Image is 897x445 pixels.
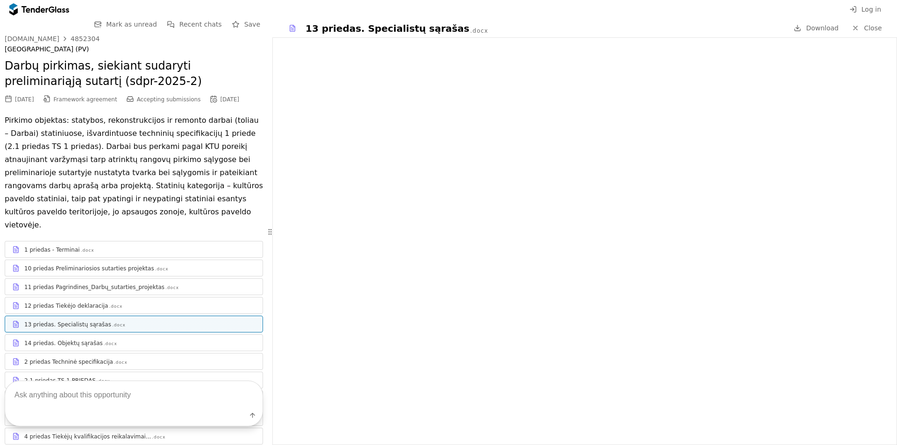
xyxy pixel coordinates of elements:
div: .docx [165,285,179,291]
a: 2 priedas Techninė specifikacija.docx [5,353,263,370]
a: 14 priedas. Objektų sąrašas.docx [5,334,263,351]
h2: Darbų pirkimas, siekiant sudaryti preliminariąją sutartį (sdpr-2025-2) [5,58,263,90]
div: .docx [114,360,128,366]
span: Mark as unread [106,21,157,28]
div: [GEOGRAPHIC_DATA] (PV) [5,45,263,53]
a: Close [846,22,888,34]
div: .docx [81,247,94,254]
button: Recent chats [164,19,225,30]
div: .docx [104,341,117,347]
div: [DATE] [15,96,34,103]
span: Save [244,21,260,28]
span: Framework agreement [54,96,117,103]
p: Pirkimo objektas: statybos, rekonstrukcijos ir remonto darbai (toliau – Darbai) statiniuose, išva... [5,114,263,232]
div: 1 priedas - Terminai [24,246,80,254]
div: [DOMAIN_NAME] [5,35,59,42]
div: 13 priedas. Specialistų sąrašas [24,321,111,328]
a: 13 priedas. Specialistų sąrašas.docx [5,316,263,332]
a: 12 priedas Tiekėjo deklaracija.docx [5,297,263,314]
div: 13 priedas. Specialistų sąrašas [306,22,470,35]
button: Save [229,19,263,30]
span: Log in [861,6,881,13]
button: Log in [847,4,884,15]
a: 10 priedas Preliminariosios sutarties projektas.docx [5,260,263,276]
div: .docx [470,27,488,35]
a: Download [791,22,841,34]
div: .docx [109,304,122,310]
a: [DOMAIN_NAME]4852304 [5,35,100,42]
a: 1 priedas - Terminai.docx [5,241,263,258]
div: 11 priedas Pagrindines_Darbų_sutarties_projektas [24,283,164,291]
span: Download [806,24,839,32]
div: 12 priedas Tiekėjo deklaracija [24,302,108,310]
div: 2 priedas Techninė specifikacija [24,358,113,366]
span: Close [864,24,882,32]
a: 11 priedas Pagrindines_Darbų_sutarties_projektas.docx [5,278,263,295]
button: Mark as unread [91,19,160,30]
div: .docx [155,266,169,272]
div: [DATE] [220,96,239,103]
span: Recent chats [179,21,222,28]
div: 4852304 [71,35,100,42]
div: 14 priedas. Objektų sąrašas [24,339,103,347]
span: Accepting submissions [137,96,201,103]
div: .docx [112,322,126,328]
div: 10 priedas Preliminariosios sutarties projektas [24,265,154,272]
